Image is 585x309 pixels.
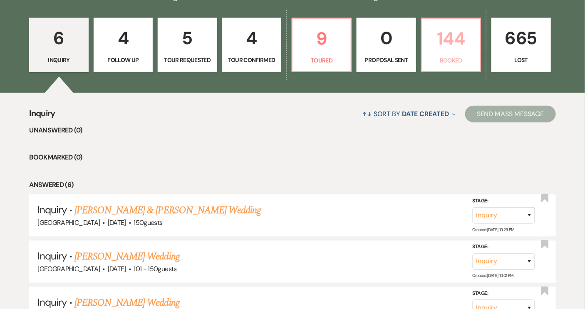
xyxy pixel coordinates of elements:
a: [PERSON_NAME] Wedding [74,249,180,264]
label: Stage: [473,243,535,252]
p: 4 [99,24,147,52]
p: Lost [497,55,545,65]
p: Inquiry [35,55,83,65]
p: Toured [297,56,346,65]
a: 4Tour Confirmed [222,18,281,72]
li: Answered (6) [29,179,555,190]
button: Sort By Date Created [359,103,459,125]
span: Date Created [402,110,449,118]
p: 144 [427,25,475,52]
a: 5Tour Requested [158,18,217,72]
span: Inquiry [29,107,55,125]
li: Bookmarked (0) [29,152,555,163]
a: 9Toured [292,18,352,72]
span: Inquiry [37,249,67,262]
p: 4 [228,24,276,52]
p: 0 [362,24,410,52]
p: Booked [427,56,475,65]
span: Inquiry [37,296,67,309]
p: Tour Requested [163,55,211,65]
span: 150 guests [134,218,162,227]
a: 665Lost [491,18,550,72]
a: 6Inquiry [29,18,88,72]
li: Unanswered (0) [29,125,555,136]
span: ↑↓ [362,110,372,118]
a: [PERSON_NAME] & [PERSON_NAME] Wedding [74,203,261,218]
p: 665 [497,24,545,52]
p: Proposal Sent [362,55,410,65]
a: 144Booked [421,18,481,72]
span: [DATE] [108,264,126,273]
label: Stage: [473,289,535,298]
span: [GEOGRAPHIC_DATA] [37,264,100,273]
p: 9 [297,25,346,52]
span: [DATE] [108,218,126,227]
p: 6 [35,24,83,52]
span: 101 - 150 guests [134,264,176,273]
label: Stage: [473,197,535,206]
span: Created: [DATE] 10:29 PM [473,227,514,232]
span: Inquiry [37,203,67,216]
span: [GEOGRAPHIC_DATA] [37,218,100,227]
a: 0Proposal Sent [357,18,416,72]
a: 4Follow Up [94,18,153,72]
p: Follow Up [99,55,147,65]
span: Created: [DATE] 10:01 PM [473,273,513,279]
p: Tour Confirmed [228,55,276,65]
button: Send Mass Message [465,106,556,122]
p: 5 [163,24,211,52]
